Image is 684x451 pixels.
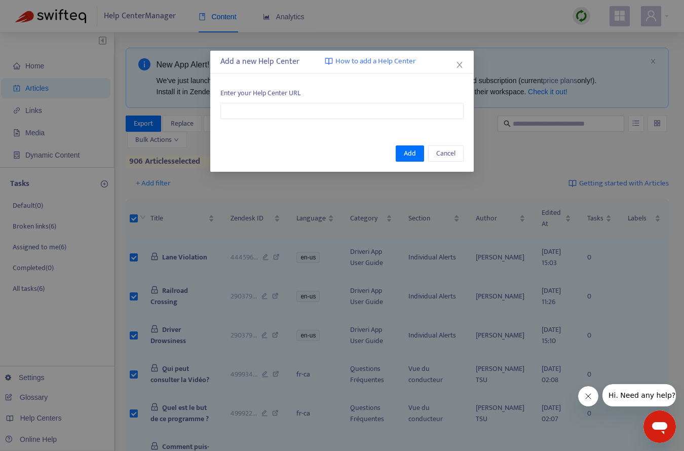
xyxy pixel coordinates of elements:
span: close [455,61,464,69]
span: Cancel [436,148,455,159]
span: Add [404,148,416,159]
button: Add [396,145,424,162]
iframe: Button to launch messaging window [643,410,676,443]
button: Close [454,59,465,70]
iframe: Close message [578,386,598,406]
img: image-link [325,57,333,65]
button: Cancel [428,145,464,162]
div: Add a new Help Center [220,56,464,68]
a: How to add a Help Center [325,56,416,67]
span: Enter your Help Center URL [220,88,464,99]
iframe: Message from company [602,384,676,406]
span: How to add a Help Center [335,56,416,67]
